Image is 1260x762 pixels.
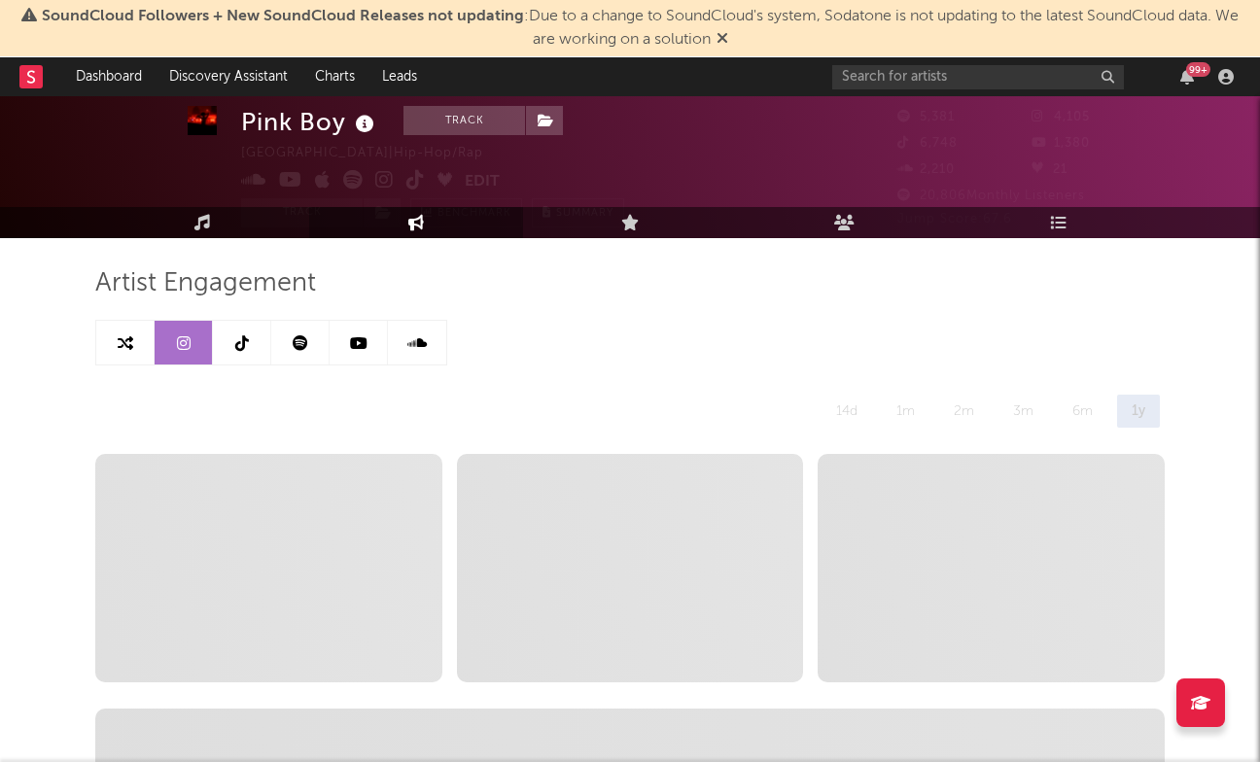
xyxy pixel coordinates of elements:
button: Edit [465,170,500,194]
span: SoundCloud Followers + New SoundCloud Releases not updating [42,9,524,24]
span: 2,210 [897,163,955,176]
a: Dashboard [62,57,156,96]
div: 1m [882,395,929,428]
span: Dismiss [717,32,728,48]
button: Summary [532,198,624,227]
a: Charts [301,57,368,96]
span: 6,748 [897,137,958,150]
input: Search for artists [832,65,1124,89]
span: Artist Engagement [95,272,316,295]
a: Leads [368,57,431,96]
div: 1y [1117,395,1160,428]
a: Discovery Assistant [156,57,301,96]
span: 21 [1032,163,1067,176]
a: Benchmark [410,198,522,227]
div: 99 + [1186,62,1210,77]
span: 1,380 [1032,137,1090,150]
button: 99+ [1180,69,1194,85]
button: Track [241,198,363,227]
div: Pink Boy [241,106,379,138]
div: 2m [939,395,989,428]
div: 3m [998,395,1048,428]
span: : Due to a change to SoundCloud's system, Sodatone is not updating to the latest SoundCloud data.... [42,9,1239,48]
div: 14d [822,395,872,428]
div: 6m [1058,395,1107,428]
span: 4,105 [1032,111,1090,123]
span: 20,806 Monthly Listeners [897,190,1085,202]
span: 5,381 [897,111,955,123]
span: Benchmark [437,202,511,225]
div: [GEOGRAPHIC_DATA] | Hip-Hop/Rap [241,142,506,165]
button: Track [403,106,525,135]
